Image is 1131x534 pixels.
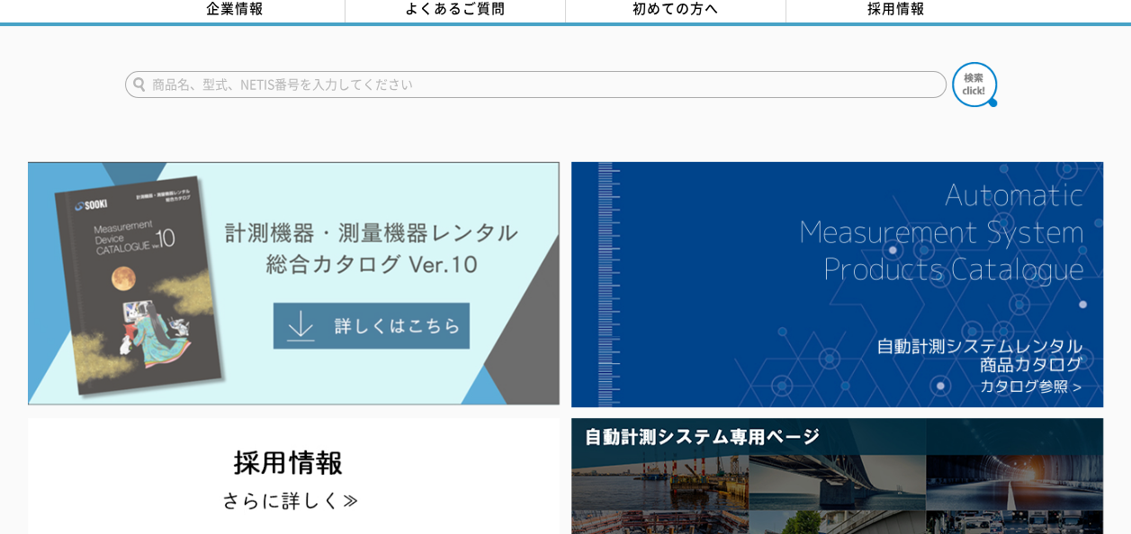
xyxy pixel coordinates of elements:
input: 商品名、型式、NETIS番号を入力してください [125,71,947,98]
img: Catalog Ver10 [28,162,560,405]
img: 自動計測システムカタログ [571,162,1103,407]
img: btn_search.png [952,62,997,107]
